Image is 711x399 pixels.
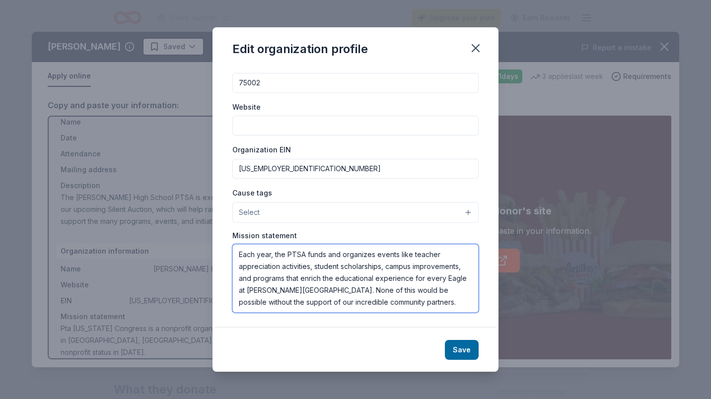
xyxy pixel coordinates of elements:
label: Website [232,102,261,112]
input: 12-3456789 [232,159,479,179]
div: Edit organization profile [232,41,368,57]
span: Select [239,206,260,218]
button: Select [232,202,479,223]
label: Organization EIN [232,145,291,155]
input: 12345 (U.S. only) [232,73,479,93]
label: Mission statement [232,231,297,241]
label: Cause tags [232,188,272,198]
textarea: Each year, the PTSA funds and organizes events like teacher appreciation activities, student scho... [232,244,479,313]
button: Save [445,340,479,360]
